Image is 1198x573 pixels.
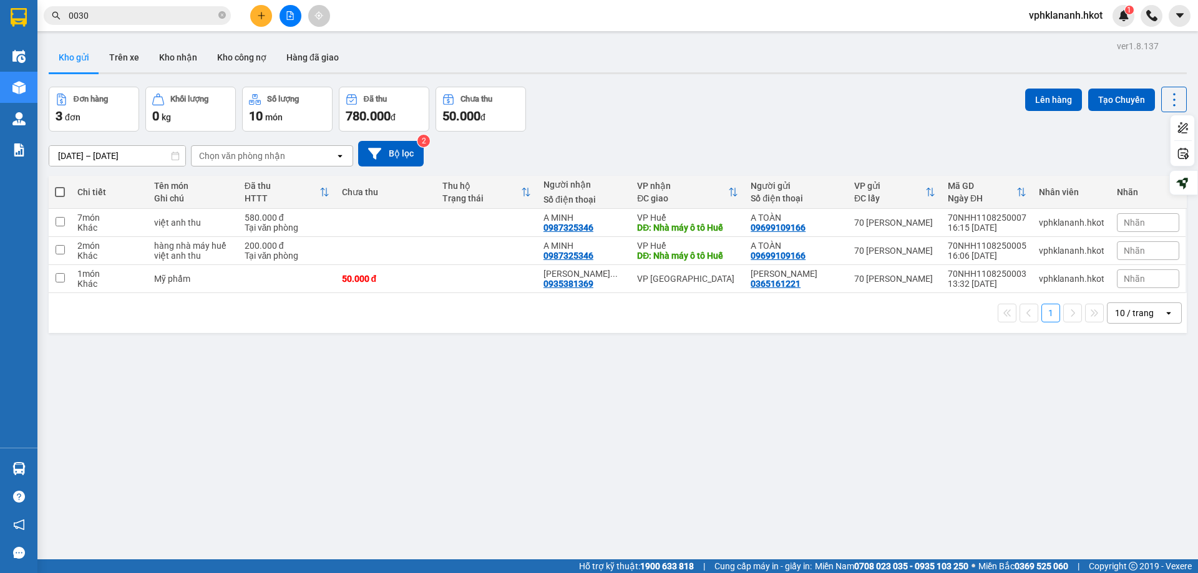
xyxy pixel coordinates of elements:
[245,241,329,251] div: 200.000 đ
[49,87,139,132] button: Đơn hàng3đơn
[1025,89,1082,111] button: Lên hàng
[77,223,142,233] div: Khác
[342,187,431,197] div: Chưa thu
[99,42,149,72] button: Trên xe
[460,95,492,104] div: Chưa thu
[245,251,329,261] div: Tại văn phòng
[1117,39,1159,53] div: ver 1.8.137
[640,561,694,571] strong: 1900 633 818
[391,112,396,122] span: đ
[149,42,207,72] button: Kho nhận
[848,176,942,209] th: Toggle SortBy
[543,279,593,289] div: 0935381369
[1124,218,1145,228] span: Nhãn
[948,193,1016,203] div: Ngày ĐH
[242,87,333,132] button: Số lượng10món
[948,279,1026,289] div: 13:32 [DATE]
[751,193,842,203] div: Số điện thoại
[637,181,728,191] div: VP nhận
[442,108,480,123] span: 50.000
[52,11,61,20] span: search
[65,112,80,122] span: đơn
[154,181,231,191] div: Tên món
[637,223,738,233] div: DĐ: Nhà máy ô tô Huế
[286,11,295,20] span: file-add
[12,462,26,475] img: warehouse-icon
[12,50,26,63] img: warehouse-icon
[364,95,387,104] div: Đã thu
[1174,10,1186,21] span: caret-down
[543,223,593,233] div: 0987325346
[1164,308,1174,318] svg: open
[154,193,231,203] div: Ghi chú
[631,176,744,209] th: Toggle SortBy
[1117,187,1179,197] div: Nhãn
[637,274,738,284] div: VP [GEOGRAPHIC_DATA]
[1124,274,1145,284] span: Nhãn
[238,176,336,209] th: Toggle SortBy
[1124,246,1145,256] span: Nhãn
[948,251,1026,261] div: 16:06 [DATE]
[12,81,26,94] img: warehouse-icon
[265,112,283,122] span: món
[1146,10,1157,21] img: phone-icon
[1115,307,1154,319] div: 10 / trang
[543,241,625,251] div: A MINH
[610,269,618,279] span: ...
[751,181,842,191] div: Người gửi
[751,241,842,251] div: A TOÀN
[77,269,142,279] div: 1 món
[245,193,319,203] div: HTTT
[154,251,231,261] div: việt anh thu
[714,559,812,573] span: Cung cấp máy in - giấy in:
[154,218,231,228] div: việt anh thu
[1039,246,1104,256] div: vphklananh.hkot
[751,251,806,261] div: 09699109166
[854,193,925,203] div: ĐC lấy
[308,5,330,27] button: aim
[978,559,1068,573] span: Miền Bắc
[11,8,27,27] img: logo-vxr
[1015,561,1068,571] strong: 0369 525 060
[854,218,935,228] div: 70 [PERSON_NAME]
[335,151,345,161] svg: open
[1041,304,1060,322] button: 1
[69,9,216,22] input: Tìm tên, số ĐT hoặc mã đơn
[442,181,521,191] div: Thu hộ
[49,146,185,166] input: Select a date range.
[1019,7,1113,23] span: vphklananh.hkot
[56,108,62,123] span: 3
[436,87,526,132] button: Chưa thu50.000đ
[339,87,429,132] button: Đã thu780.000đ
[1118,10,1129,21] img: icon-new-feature
[1169,5,1191,27] button: caret-down
[436,176,537,209] th: Toggle SortBy
[480,112,485,122] span: đ
[154,241,231,251] div: hàng nhà máy huế
[49,42,99,72] button: Kho gửi
[162,112,171,122] span: kg
[854,274,935,284] div: 70 [PERSON_NAME]
[358,141,424,166] button: Bộ lọc
[751,279,801,289] div: 0365161221
[342,274,431,284] div: 50.000 đ
[948,181,1016,191] div: Mã GD
[703,559,705,573] span: |
[267,95,299,104] div: Số lượng
[249,108,263,123] span: 10
[948,223,1026,233] div: 16:15 [DATE]
[854,561,968,571] strong: 0708 023 035 - 0935 103 250
[77,187,142,197] div: Chi tiết
[1125,6,1134,14] sup: 1
[77,241,142,251] div: 2 món
[543,269,625,279] div: Nguyễn Thanh Bình
[442,193,521,203] div: Trạng thái
[543,195,625,205] div: Số điện thoại
[280,5,301,27] button: file-add
[854,181,925,191] div: VP gửi
[751,213,842,223] div: A TOÀN
[579,559,694,573] span: Hỗ trợ kỹ thuật:
[1129,562,1137,571] span: copyright
[637,241,738,251] div: VP Huế
[1088,89,1155,111] button: Tạo Chuyến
